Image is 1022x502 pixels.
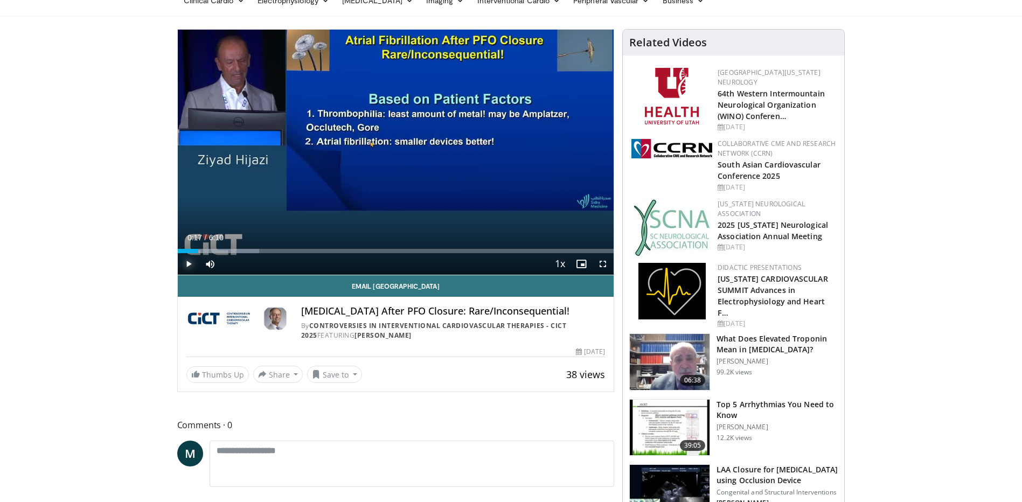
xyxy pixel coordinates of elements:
[186,305,258,331] img: Controversies in Interventional Cardiovascular Therapies - CICT 2025
[631,139,712,158] img: a04ee3ba-8487-4636-b0fb-5e8d268f3737.png.150x105_q85_autocrop_double_scale_upscale_version-0.2.png
[717,368,752,376] p: 99.2K views
[262,305,288,331] img: Avatar
[718,139,836,158] a: Collaborative CME and Research Network (CCRN)
[630,334,710,390] img: 98daf78a-1d22-4ebe-927e-10afe95ffd94.150x105_q85_crop-smart_upscale.jpg
[354,331,412,340] a: [PERSON_NAME]
[717,488,838,497] p: Congenital and Structural Interventions
[178,249,614,253] div: Progress Bar
[566,368,605,381] span: 38 views
[571,253,592,275] button: Enable picture-in-picture mode
[680,440,706,451] span: 39:05
[638,263,706,319] img: 1860aa7a-ba06-47e3-81a4-3dc728c2b4cf.png.150x105_q85_autocrop_double_scale_upscale_version-0.2.png
[718,122,836,132] div: [DATE]
[301,321,567,340] a: Controversies in Interventional Cardiovascular Therapies - CICT 2025
[717,434,752,442] p: 12.2K views
[576,347,605,357] div: [DATE]
[645,68,699,124] img: f6362829-b0a3-407d-a044-59546adfd345.png.150x105_q85_autocrop_double_scale_upscale_version-0.2.png
[301,321,605,340] div: By FEATURING
[717,423,838,431] p: [PERSON_NAME]
[717,333,838,355] h3: What Does Elevated Troponin Mean in [MEDICAL_DATA]?
[178,275,614,297] a: Email [GEOGRAPHIC_DATA]
[629,333,838,391] a: 06:38 What Does Elevated Troponin Mean in [MEDICAL_DATA]? [PERSON_NAME] 99.2K views
[718,220,828,241] a: 2025 [US_STATE] Neurological Association Annual Meeting
[634,199,710,256] img: b123db18-9392-45ae-ad1d-42c3758a27aa.jpg.150x105_q85_autocrop_double_scale_upscale_version-0.2.jpg
[549,253,571,275] button: Playback Rate
[307,366,362,383] button: Save to
[629,399,838,456] a: 39:05 Top 5 Arrhythmias You Need to Know [PERSON_NAME] 12.2K views
[630,400,710,456] img: e6be7ba5-423f-4f4d-9fbf-6050eac7a348.150x105_q85_crop-smart_upscale.jpg
[199,253,221,275] button: Mute
[629,36,707,49] h4: Related Videos
[177,441,203,466] a: M
[301,305,605,317] h4: [MEDICAL_DATA] After PFO Closure: Rare/Inconsequential!
[718,242,836,252] div: [DATE]
[718,274,828,318] a: [US_STATE] CARDIOVASCULAR SUMMIT Advances in Electrophysiology and Heart F…
[205,233,207,242] span: /
[718,319,836,329] div: [DATE]
[177,418,615,432] span: Comments 0
[717,357,838,366] p: [PERSON_NAME]
[717,464,838,486] h3: LAA Closure for [MEDICAL_DATA] using Occlusion Device
[187,233,202,242] span: 0:17
[253,366,303,383] button: Share
[209,233,224,242] span: 6:10
[178,30,614,275] video-js: Video Player
[186,366,249,383] a: Thumbs Up
[717,399,838,421] h3: Top 5 Arrhythmias You Need to Know
[718,159,821,181] a: South Asian Cardiovascular Conference 2025
[718,183,836,192] div: [DATE]
[718,68,821,87] a: [GEOGRAPHIC_DATA][US_STATE] Neurology
[680,375,706,386] span: 06:38
[718,199,805,218] a: [US_STATE] Neurological Association
[718,263,836,273] div: Didactic Presentations
[718,88,825,121] a: 64th Western Intermountain Neurological Organization (WINO) Conferen…
[592,253,614,275] button: Fullscreen
[178,253,199,275] button: Play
